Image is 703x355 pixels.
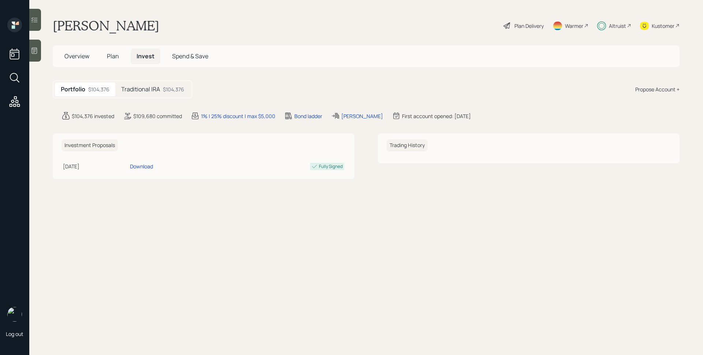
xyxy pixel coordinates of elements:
[201,112,275,120] div: 1% | 25% discount | max $5,000
[130,162,153,170] div: Download
[387,139,428,151] h6: Trading History
[133,112,182,120] div: $109,680 committed
[64,52,89,60] span: Overview
[565,22,583,30] div: Warmer
[294,112,322,120] div: Bond ladder
[137,52,155,60] span: Invest
[88,85,109,93] div: $104,376
[53,18,159,34] h1: [PERSON_NAME]
[7,307,22,322] img: james-distasi-headshot.png
[61,86,85,93] h5: Portfolio
[319,163,343,170] div: Fully Signed
[163,85,184,93] div: $104,376
[121,86,160,93] h5: Traditional IRA
[635,85,680,93] div: Propose Account +
[63,162,127,170] div: [DATE]
[609,22,626,30] div: Altruist
[402,112,471,120] div: First account opened: [DATE]
[6,330,23,337] div: Log out
[341,112,383,120] div: [PERSON_NAME]
[72,112,114,120] div: $104,376 invested
[172,52,208,60] span: Spend & Save
[107,52,119,60] span: Plan
[652,22,674,30] div: Kustomer
[62,139,118,151] h6: Investment Proposals
[514,22,544,30] div: Plan Delivery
